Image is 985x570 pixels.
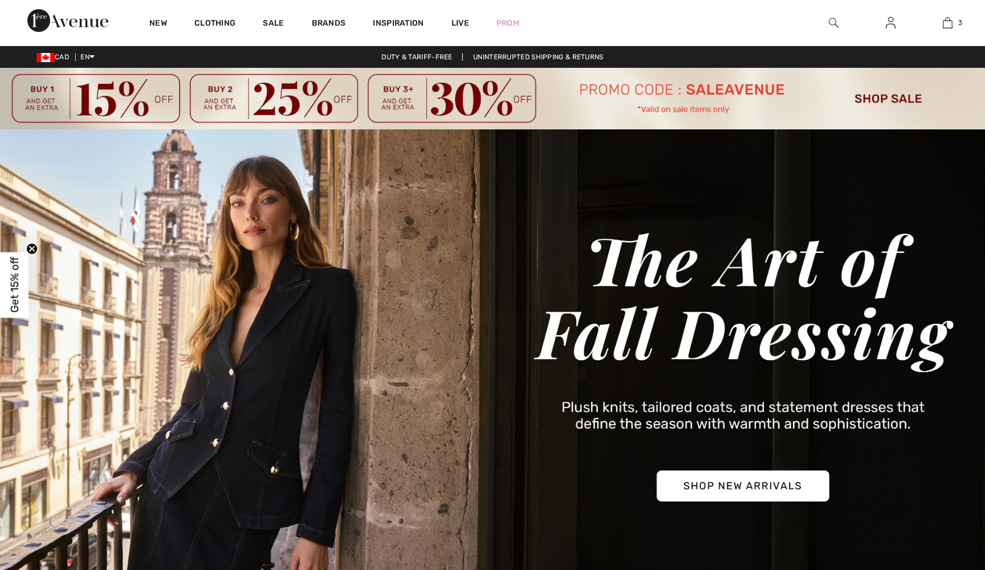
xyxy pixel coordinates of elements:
[149,18,167,30] a: New
[26,243,38,255] button: Close teaser
[36,53,55,62] img: Canadian Dollar
[8,257,21,313] span: Get 15% off
[886,16,896,30] img: My Info
[263,18,284,30] a: Sale
[194,18,235,30] a: Clothing
[451,17,469,29] a: Live
[27,9,108,32] img: 1ère Avenue
[958,18,962,28] span: 3
[829,16,839,30] img: search the website
[36,53,74,61] span: CAD
[943,16,953,30] img: My Bag
[80,53,95,61] span: EN
[877,16,905,30] a: Sign In
[496,17,519,29] a: Prom
[373,18,424,30] span: Inspiration
[312,18,346,30] a: Brands
[919,16,975,30] a: 3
